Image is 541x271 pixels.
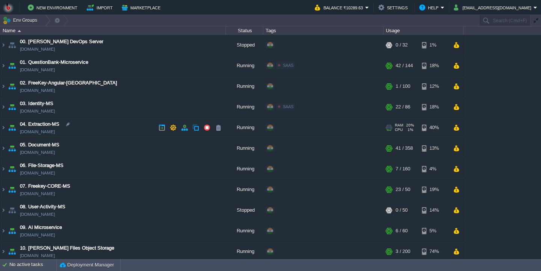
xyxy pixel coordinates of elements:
a: [DOMAIN_NAME] [20,45,55,53]
img: AMDAwAAAACH5BAEAAAAALAAAAAABAAEAAAICRAEAOw== [7,179,17,200]
img: AMDAwAAAACH5BAEAAAAALAAAAAABAAEAAAICRAEAOw== [7,35,17,55]
div: Name [1,26,225,35]
a: 06. File-Storage-MS [20,162,63,169]
a: [DOMAIN_NAME] [20,107,55,115]
div: 22 / 86 [396,97,410,117]
div: 13% [422,138,446,158]
img: AMDAwAAAACH5BAEAAAAALAAAAAABAAEAAAICRAEAOw== [7,221,17,241]
img: AMDAwAAAACH5BAEAAAAALAAAAAABAAEAAAICRAEAOw== [0,56,6,76]
img: AMDAwAAAACH5BAEAAAAALAAAAAABAAEAAAICRAEAOw== [7,159,17,179]
a: [DOMAIN_NAME] [20,149,55,156]
img: AMDAwAAAACH5BAEAAAAALAAAAAABAAEAAAICRAEAOw== [18,30,21,32]
div: 12% [422,76,446,96]
button: Deployment Manager [60,261,114,269]
img: AMDAwAAAACH5BAEAAAAALAAAAAABAAEAAAICRAEAOw== [7,56,17,76]
button: Balance ₹10289.63 [315,3,365,12]
a: 07. Freekey-CORE-MS [20,182,70,190]
span: RAM [395,123,403,128]
img: AMDAwAAAACH5BAEAAAAALAAAAAABAAEAAAICRAEAOw== [7,241,17,262]
img: AMDAwAAAACH5BAEAAAAALAAAAAABAAEAAAICRAEAOw== [0,138,6,158]
img: AMDAwAAAACH5BAEAAAAALAAAAAABAAEAAAICRAEAOw== [0,35,6,55]
button: Settings [378,3,410,12]
img: AMDAwAAAACH5BAEAAAAALAAAAAABAAEAAAICRAEAOw== [7,97,17,117]
img: AMDAwAAAACH5BAEAAAAALAAAAAABAAEAAAICRAEAOw== [0,179,6,200]
div: Running [226,56,263,76]
div: 0 / 50 [396,200,408,220]
a: 05. Document-MS [20,141,59,149]
div: 7 / 160 [396,159,410,179]
img: Bitss Techniques [3,2,14,13]
div: 1 / 100 [396,76,410,96]
span: CPU [395,128,403,132]
a: [DOMAIN_NAME] [20,66,55,74]
div: 40% [422,117,446,138]
a: 08. User-Activity-MS [20,203,65,211]
div: Running [226,117,263,138]
img: AMDAwAAAACH5BAEAAAAALAAAAAABAAEAAAICRAEAOw== [0,241,6,262]
img: AMDAwAAAACH5BAEAAAAALAAAAAABAAEAAAICRAEAOw== [0,221,6,241]
a: [DOMAIN_NAME] [20,169,55,177]
img: AMDAwAAAACH5BAEAAAAALAAAAAABAAEAAAICRAEAOw== [7,200,17,220]
a: [DOMAIN_NAME] [20,128,55,135]
a: [DOMAIN_NAME] [20,211,55,218]
img: AMDAwAAAACH5BAEAAAAALAAAAAABAAEAAAICRAEAOw== [0,117,6,138]
div: 5% [422,221,446,241]
img: AMDAwAAAACH5BAEAAAAALAAAAAABAAEAAAICRAEAOw== [7,138,17,158]
button: New Environment [28,3,80,12]
a: [DOMAIN_NAME] [20,190,55,197]
span: SAAS [283,104,293,109]
div: Running [226,76,263,96]
div: 0 / 32 [396,35,408,55]
button: Env Groups [3,15,40,26]
div: Running [226,159,263,179]
div: 6 / 60 [396,221,408,241]
div: 23 / 50 [396,179,410,200]
div: Running [226,241,263,262]
img: AMDAwAAAACH5BAEAAAAALAAAAAABAAEAAAICRAEAOw== [0,97,6,117]
div: 42 / 144 [396,56,413,76]
button: Marketplace [122,3,163,12]
a: 01. QuestionBank-Microservice [20,59,88,66]
a: 02. FreeKey-Angular-[GEOGRAPHIC_DATA] [20,79,117,87]
a: 10. [PERSON_NAME] Files Object Storage [20,244,114,252]
img: AMDAwAAAACH5BAEAAAAALAAAAAABAAEAAAICRAEAOw== [7,76,17,96]
a: 00. [PERSON_NAME] DevOps Server [20,38,103,45]
div: Usage [384,26,463,35]
a: 04. Extraction-MS [20,120,59,128]
div: 41 / 358 [396,138,413,158]
div: 3 / 200 [396,241,410,262]
div: Running [226,138,263,158]
a: 09. AI Microservice [20,224,62,231]
button: Help [419,3,441,12]
button: Import [87,3,115,12]
img: AMDAwAAAACH5BAEAAAAALAAAAAABAAEAAAICRAEAOw== [7,117,17,138]
div: Stopped [226,35,263,55]
div: 4% [422,159,446,179]
div: Running [226,97,263,117]
span: 20% [406,123,414,128]
a: [DOMAIN_NAME] [20,252,55,259]
a: [DOMAIN_NAME] [20,87,55,94]
img: AMDAwAAAACH5BAEAAAAALAAAAAABAAEAAAICRAEAOw== [0,159,6,179]
div: 74% [422,241,446,262]
div: Running [226,179,263,200]
div: Tags [264,26,383,35]
div: 14% [422,200,446,220]
div: No active tasks [9,259,56,271]
div: Running [226,221,263,241]
div: 1% [422,35,446,55]
a: 03. Identity-MS [20,100,53,107]
span: SAAS [283,63,293,68]
span: 1% [406,128,413,132]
